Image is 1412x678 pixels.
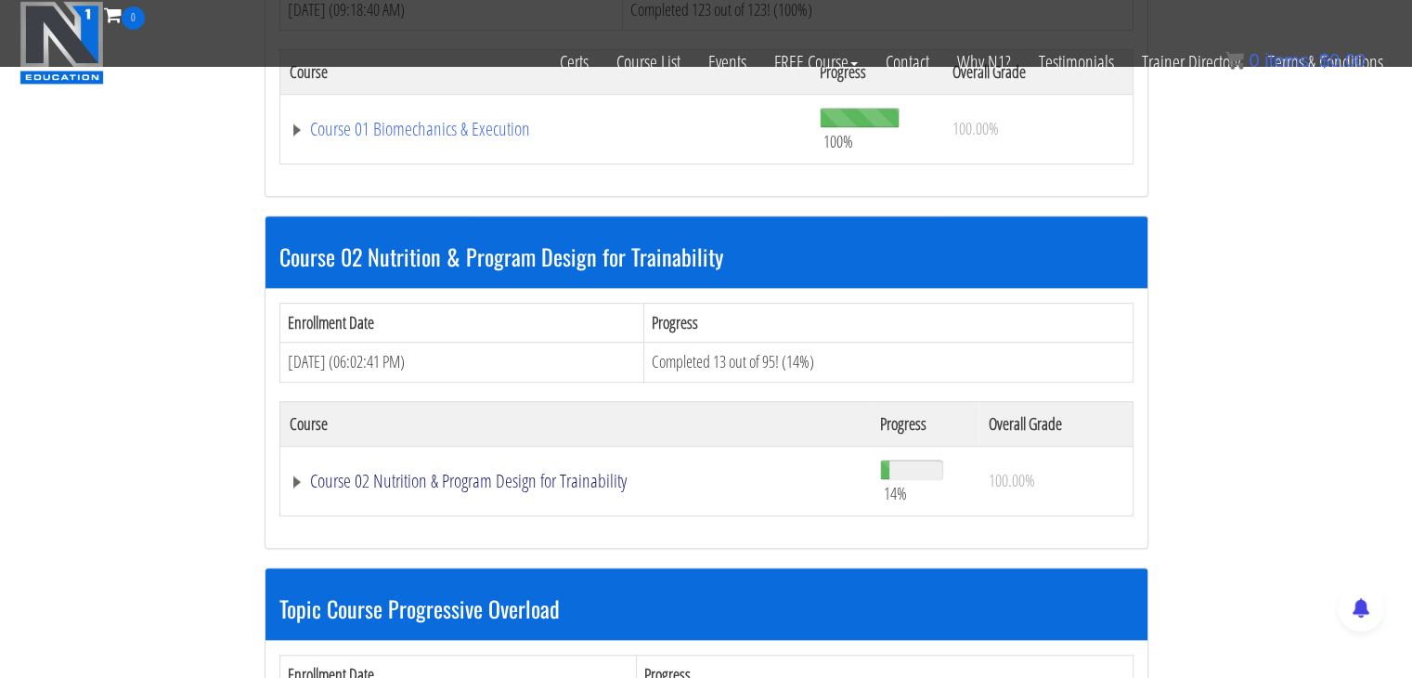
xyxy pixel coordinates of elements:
[979,401,1133,446] th: Overall Grade
[872,30,943,95] a: Contact
[823,131,853,151] span: 100%
[104,2,145,27] a: 0
[290,120,802,138] a: Course 01 Biomechanics & Execution
[279,303,643,343] th: Enrollment Date
[19,1,104,85] img: n1-education
[1319,50,1366,71] bdi: 0.00
[602,30,694,95] a: Course List
[694,30,760,95] a: Events
[943,94,1133,163] td: 100.00%
[1254,30,1397,95] a: Terms & Conditions
[279,343,643,383] td: [DATE] (06:02:41 PM)
[1264,50,1314,71] span: items:
[290,472,862,490] a: Course 02 Nutrition & Program Design for Trainability
[884,483,907,503] span: 14%
[1128,30,1254,95] a: Trainer Directory
[943,30,1025,95] a: Why N1?
[279,401,871,446] th: Course
[1225,50,1366,71] a: 0 items: $0.00
[643,343,1133,383] td: Completed 13 out of 95! (14%)
[279,596,1133,620] h3: Topic Course Progressive Overload
[1319,50,1329,71] span: $
[1225,51,1244,70] img: icon11.png
[871,401,978,446] th: Progress
[1249,50,1259,71] span: 0
[279,244,1133,268] h3: Course 02 Nutrition & Program Design for Trainability
[979,446,1133,515] td: 100.00%
[122,7,145,30] span: 0
[546,30,602,95] a: Certs
[760,30,872,95] a: FREE Course
[1025,30,1128,95] a: Testimonials
[643,303,1133,343] th: Progress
